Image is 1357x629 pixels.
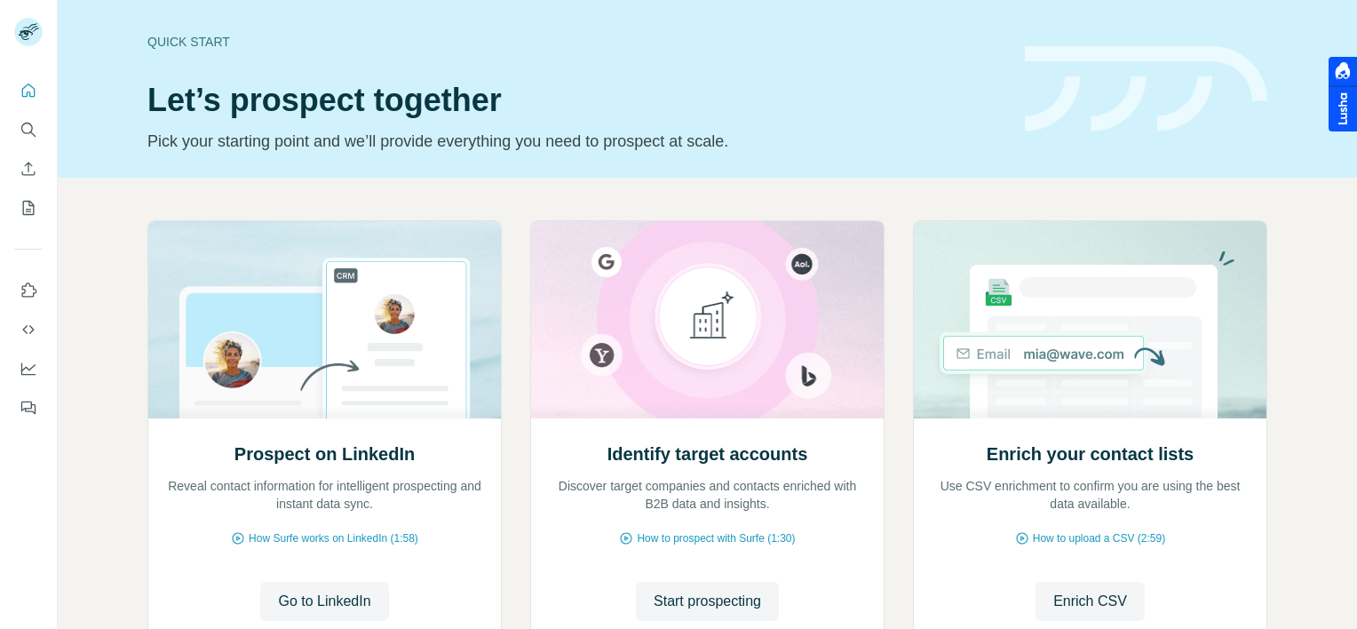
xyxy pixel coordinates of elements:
[166,477,483,513] p: Reveal contact information for intelligent prospecting and instant data sync.
[14,314,43,346] button: Use Surfe API
[14,353,43,385] button: Dashboard
[1036,582,1145,621] button: Enrich CSV
[654,591,761,612] span: Start prospecting
[637,530,795,546] span: How to prospect with Surfe (1:30)
[147,33,1004,51] div: Quick start
[14,153,43,185] button: Enrich CSV
[278,591,370,612] span: Go to LinkedIn
[14,192,43,224] button: My lists
[147,83,1004,118] h1: Let’s prospect together
[530,221,885,418] img: Identify target accounts
[987,442,1194,466] h2: Enrich your contact lists
[260,582,388,621] button: Go to LinkedIn
[14,392,43,424] button: Feedback
[147,129,1004,154] p: Pick your starting point and we’ll provide everything you need to prospect at scale.
[636,582,779,621] button: Start prospecting
[549,477,866,513] p: Discover target companies and contacts enriched with B2B data and insights.
[1033,530,1165,546] span: How to upload a CSV (2:59)
[234,442,415,466] h2: Prospect on LinkedIn
[1025,46,1267,132] img: banner
[14,114,43,146] button: Search
[913,221,1267,418] img: Enrich your contact lists
[14,75,43,107] button: Quick start
[14,275,43,307] button: Use Surfe on LinkedIn
[607,442,808,466] h2: Identify target accounts
[249,530,418,546] span: How Surfe works on LinkedIn (1:58)
[1053,591,1127,612] span: Enrich CSV
[147,221,502,418] img: Prospect on LinkedIn
[932,477,1249,513] p: Use CSV enrichment to confirm you are using the best data available.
